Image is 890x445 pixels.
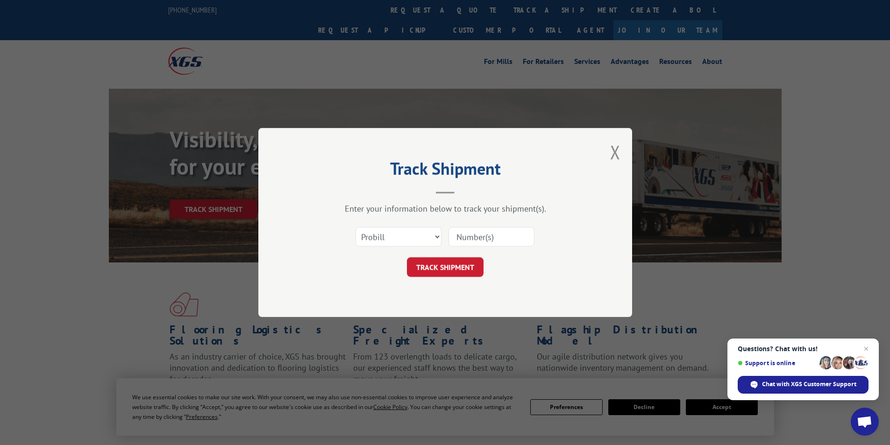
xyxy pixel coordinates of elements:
[305,162,585,180] h2: Track Shipment
[305,203,585,214] div: Enter your information below to track your shipment(s).
[738,345,869,353] span: Questions? Chat with us!
[861,343,872,354] span: Close chat
[610,140,620,164] button: Close modal
[738,376,869,394] div: Chat with XGS Customer Support
[738,360,816,367] span: Support is online
[762,380,856,388] span: Chat with XGS Customer Support
[407,257,484,277] button: TRACK SHIPMENT
[449,227,534,247] input: Number(s)
[851,408,879,436] div: Open chat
